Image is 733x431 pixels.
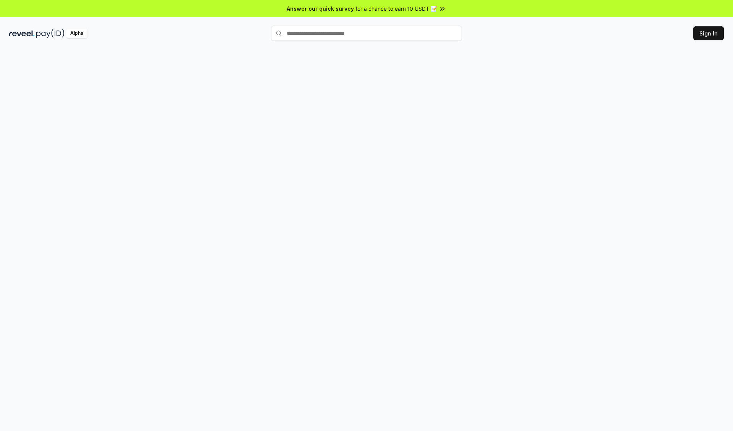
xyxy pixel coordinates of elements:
span: for a chance to earn 10 USDT 📝 [355,5,437,13]
button: Sign In [693,26,724,40]
img: pay_id [36,29,65,38]
span: Answer our quick survey [287,5,354,13]
img: reveel_dark [9,29,35,38]
div: Alpha [66,29,87,38]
